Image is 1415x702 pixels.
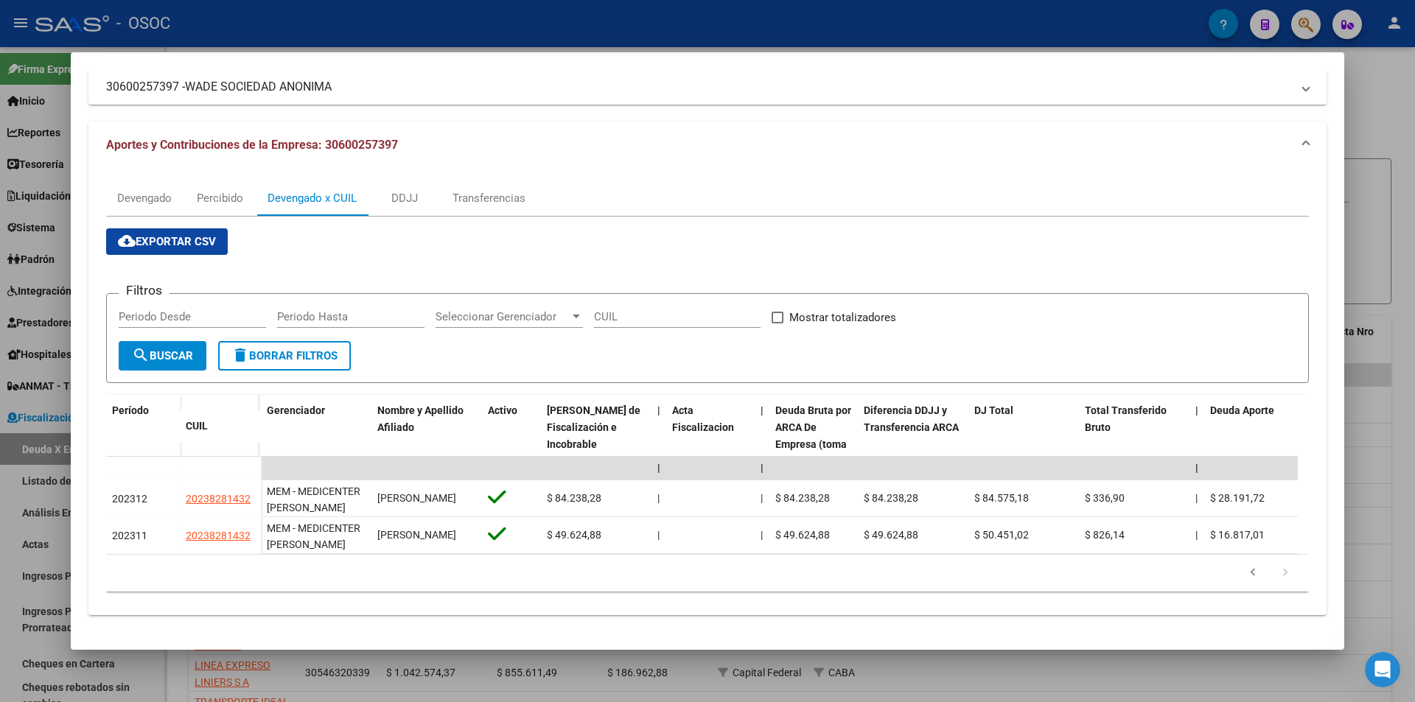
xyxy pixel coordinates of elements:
span: $ 826,14 [1085,529,1125,541]
button: Selector de gif [70,482,82,494]
datatable-header-cell: DJ Total [968,395,1079,494]
div: buen dia te podre llamar? [138,95,271,110]
div: German dice… [12,120,283,183]
span: $ 16.817,01 [1210,529,1265,541]
button: Buscar [119,341,206,371]
div: DDJJ [391,190,418,206]
mat-icon: search [132,346,150,364]
datatable-header-cell: Deuda Bruta Neto de Fiscalización e Incobrable [541,395,651,494]
span: $ 84.238,28 [775,492,830,504]
span: $ 84.238,28 [864,492,918,504]
span: Gerenciador [267,404,325,416]
button: Inicio [231,6,259,34]
mat-icon: delete [231,346,249,364]
span: Borrar Filtros [231,349,338,362]
span: 20238281432 [186,530,251,541]
span: | [657,462,660,474]
div: German dice… [12,182,283,230]
div: Percibido [197,190,243,206]
span: | [657,492,660,504]
span: | [1195,462,1198,474]
button: go back [10,6,38,34]
span: Diferencia DDJJ y Transferencia ARCA [864,404,959,433]
div: [PERSON_NAME] a la espera de sus comentarios [12,356,242,402]
span: WADE SOCIEDAD ANONIMA [185,78,332,96]
span: 20238281432 [186,493,251,505]
div: ¿puedo ayudarte con algo más? [12,322,200,354]
a: go to previous page [1239,565,1267,581]
p: Activo en los últimos 15m [71,18,195,33]
button: Borrar Filtros [218,341,351,371]
span: | [761,462,764,474]
span: $ 49.624,88 [775,529,830,541]
h3: Filtros [119,282,170,298]
span: Aportes y Contribuciones de la Empresa: 30600257397 [106,138,398,152]
span: | [761,529,763,541]
h1: [PERSON_NAME] [71,7,167,18]
span: [PERSON_NAME] de Fiscalización e Incobrable [547,404,640,450]
datatable-header-cell: CUIL [180,410,261,442]
button: Adjuntar un archivo [23,482,35,494]
div: Devengado x CUIL [268,190,357,206]
div: ya esta. ya vi que los intereses se calculan con afip [65,191,271,220]
div: no. muchas gracias! [155,414,283,446]
span: $ 50.451,02 [974,529,1029,541]
div: Ludmila dice… [12,356,283,414]
button: Exportar CSV [106,228,228,255]
datatable-header-cell: | [1189,395,1204,494]
mat-icon: cloud_download [118,232,136,250]
div: lo que te envie la semana pasada son tasas de interes. se podra volcar en el sistema? [65,129,271,172]
datatable-header-cell: Gerenciador [261,395,371,494]
iframe: Intercom live chat [1365,652,1400,687]
span: $ 28.191,72 [1210,492,1265,504]
div: Cerrar [259,6,285,32]
span: MEM - MEDICENTER [PERSON_NAME] [267,522,360,551]
datatable-header-cell: Total Transferido Bruto [1079,395,1189,494]
div: listo entonces solucionado [122,231,283,263]
div: Devengado [117,190,172,206]
div: German dice… [12,231,283,275]
span: MEM - MEDICENTER [PERSON_NAME] [267,485,360,514]
span: DJ Total [974,404,1013,416]
div: German dice… [12,414,283,458]
div: Aportes y Contribuciones de la Empresa: 30600257397 [88,169,1327,616]
span: Activo [488,404,517,416]
div: Transferencias [453,190,525,206]
span: Seleccionar Gerenciador [436,310,570,323]
datatable-header-cell: Acta Fiscalizacion [666,395,755,494]
span: | [657,404,660,416]
span: $ 84.575,18 [974,492,1029,504]
button: Start recording [94,482,105,494]
datatable-header-cell: Deuda Aporte [1204,395,1315,494]
span: | [1195,404,1198,416]
span: | [761,404,764,416]
div: ya esta. ya vi que los intereses se calculan con afip [53,182,283,228]
span: $ 336,90 [1085,492,1125,504]
span: [PERSON_NAME] [377,529,456,541]
span: Mostrar totalizadores [789,309,896,326]
span: Deuda Bruta por ARCA De Empresa (toma en cuenta todos los afiliados) [775,404,851,483]
mat-expansion-panel-header: 30600257397 -WADE SOCIEDAD ANONIMA [88,69,1327,105]
span: Total Transferido Bruto [1085,404,1167,433]
span: | [761,492,763,504]
textarea: Escribe un mensaje... [13,452,282,477]
datatable-header-cell: | [755,395,769,494]
datatable-header-cell: Período [106,395,180,457]
a: go to next page [1271,565,1299,581]
div: buen dia te podre llamar? [126,86,283,119]
div: [PERSON_NAME], perdón [PERSON_NAME]. [24,283,230,312]
div: Octubre 7 [12,66,283,86]
span: Buscar [132,349,193,362]
div: [PERSON_NAME] a la espera de sus comentarios [24,365,230,393]
datatable-header-cell: Diferencia DDJJ y Transferencia ARCA [858,395,968,494]
button: Selector de emoji [46,482,58,494]
datatable-header-cell: | [651,395,666,494]
div: Ludmila dice… [12,274,283,322]
div: German dice… [12,86,283,120]
span: $ 49.624,88 [547,529,601,541]
mat-expansion-panel-header: Aportes y Contribuciones de la Empresa: 30600257397 [88,122,1327,169]
span: | [657,529,660,541]
datatable-header-cell: Nombre y Apellido Afiliado [371,395,482,494]
div: no. muchas gracias! [167,423,271,438]
button: Enviar un mensaje… [253,477,276,500]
